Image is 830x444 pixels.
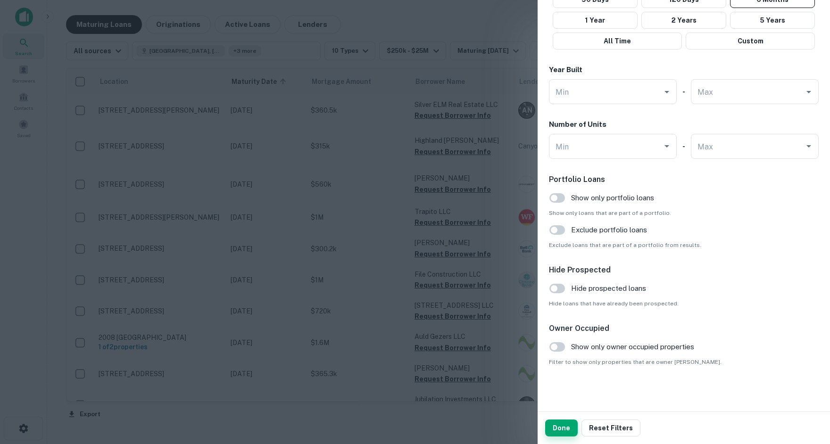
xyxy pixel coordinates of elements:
span: Exclude loans that are part of a portfolio from results. [549,241,819,249]
h6: - [682,86,685,97]
span: Exclude portfolio loans [571,224,647,236]
button: All Time [553,33,682,49]
span: Show only portfolio loans [571,192,654,204]
h6: - [682,141,685,152]
button: Done [545,419,578,436]
h6: Hide Prospected [549,264,819,276]
span: Show only owner occupied properties [571,341,694,353]
button: 1 Year [553,12,638,29]
button: Reset Filters [581,419,640,436]
span: Hide prospected loans [571,283,646,294]
span: Show only loans that are part of a portfolio. [549,209,819,217]
button: Open [660,140,673,153]
button: Open [802,140,815,153]
span: Hide loans that have already been prospected. [549,299,819,308]
iframe: Chat Widget [783,338,830,384]
h6: Owner Occupied [549,323,819,334]
span: Filter to show only properties that are owner [PERSON_NAME]. [549,358,819,366]
button: Open [660,85,673,99]
button: Custom [686,33,815,49]
h6: Number of Units [549,119,606,130]
h6: Year Built [549,65,582,75]
button: Open [802,85,815,99]
h6: Portfolio Loans [549,174,819,185]
button: 5 Years [730,12,815,29]
button: 2 Years [641,12,726,29]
